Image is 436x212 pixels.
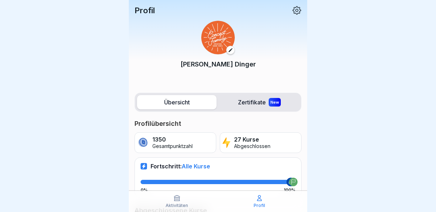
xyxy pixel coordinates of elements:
p: 100% [284,188,295,193]
p: 27 Kurse [234,136,270,143]
p: Profilübersicht [135,119,301,128]
p: [PERSON_NAME] Dinger [181,59,256,69]
p: Gesamtpunktzahl [152,143,193,149]
p: Profil [135,6,155,15]
label: Übersicht [137,95,217,109]
img: hyd4fwiyd0kscnnk0oqga2v1.png [201,21,235,54]
p: 1350 [152,136,193,143]
p: Aktivitäten [166,203,188,208]
img: lightning.svg [222,137,230,149]
img: coin.svg [137,137,149,149]
p: Fortschritt: [151,163,210,170]
div: New [269,98,281,107]
p: Abgeschlossen [234,143,270,149]
label: Zertifikate [219,95,299,109]
p: Profil [254,203,265,208]
p: 0% [141,188,148,193]
span: Alle Kurse [182,163,210,170]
